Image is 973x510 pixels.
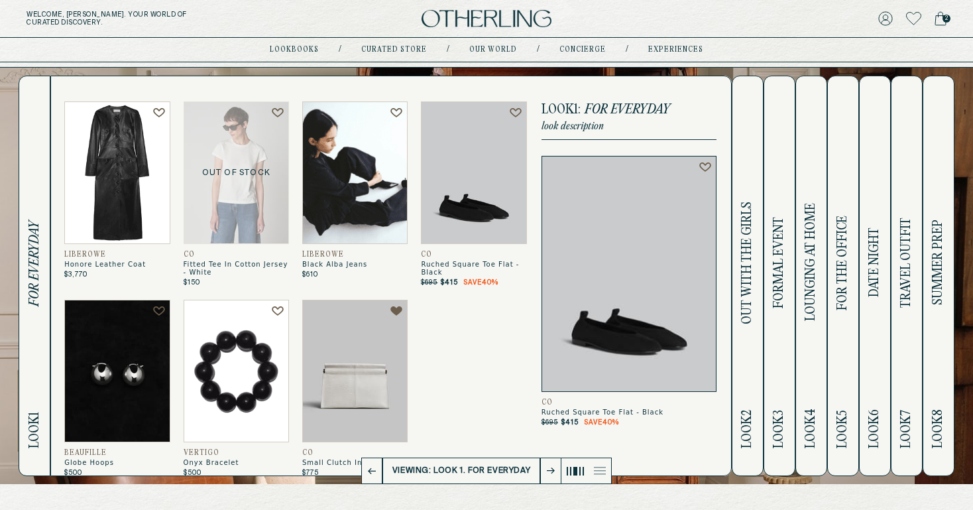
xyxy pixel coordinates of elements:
button: Look2OUT WITH THE GIRLS [732,76,764,476]
span: Small Clutch In Ivory [302,459,408,467]
img: BLACK ALBA JEANS [302,101,408,244]
h5: Welcome, [PERSON_NAME] . Your world of curated discovery. [27,11,302,27]
a: concierge [559,46,606,53]
span: DATE NIGHT [867,228,882,298]
span: Vertigo [184,449,219,457]
span: OUT WITH THE GIRLS [740,202,755,324]
span: CO [421,251,432,259]
span: Look 1 [27,412,42,448]
a: lookbooks [270,46,319,53]
span: SUMMER PREP [931,220,946,306]
span: FORMAL EVENT [772,218,787,309]
span: CO [184,251,195,259]
span: CO [302,449,314,457]
div: / [447,44,449,55]
span: Onyx Bracelet [184,459,289,467]
a: Curated store [361,46,427,53]
span: Save 40 % [584,418,619,426]
span: Black Alba Jeans [302,261,408,269]
span: CO [542,399,553,407]
img: Ruched Square Toe Flat - Black [542,156,716,392]
img: Small Clutch in Ivory [302,300,408,442]
span: 2 [943,15,950,23]
button: Look1FOR EVERYDAY [19,76,50,476]
img: Globe Hoops [64,300,170,442]
span: $500 [64,469,82,477]
span: $695 [421,279,437,287]
img: logo [422,10,551,28]
span: $500 [184,469,201,477]
span: Look 2 [740,410,755,448]
p: Viewing: Look 1. FOR EVERYDAY [382,464,540,478]
span: Look 3 [772,410,787,448]
p: $415 [561,418,619,426]
span: LIBEROWE [302,251,344,259]
span: Honore Leather Coat [64,261,170,269]
span: Look 1 : [542,103,581,117]
button: Look6DATE NIGHT [859,76,891,476]
button: Look4LOUNGING AT HOME [795,76,827,476]
span: Globe Hoops [64,459,170,467]
div: / [339,44,341,55]
span: Look 6 [867,409,882,448]
img: HONORE LEATHER COAT [64,101,170,244]
button: Look5FOR THE OFFICE [827,76,859,476]
span: Fitted Tee In Cotton Jersey - White [184,261,289,277]
h1: Spring/Summer 2025 [27,41,946,62]
img: Ruched Square Toe Flat - Black [421,101,526,244]
span: $775 [302,469,319,477]
span: Ruched Square Toe Flat - Black [421,261,526,277]
p: look description [542,121,716,133]
span: Ruched Square Toe Flat - Black [542,409,716,416]
span: Look 7 [899,410,914,448]
div: / [626,44,628,55]
span: LOUNGING AT HOME [803,204,819,322]
a: 2 [935,9,946,28]
a: Fitted Tee in Cotton Jersey - WhiteOut of Stock [184,101,289,244]
p: Out of Stock [184,101,289,244]
div: / [537,44,540,55]
a: Our world [469,46,517,53]
span: $150 [184,279,200,287]
span: TRAVEL OUTFIT [899,218,914,308]
button: Look8SUMMER PREP [923,76,954,476]
span: $3,770 [64,271,87,279]
span: Beaufille [64,449,107,457]
img: ONYX BRACELET [184,300,289,442]
span: Look 5 [835,410,850,448]
a: experiences [648,46,703,53]
button: Look3FORMAL EVENT [764,76,795,476]
p: $415 [441,279,498,287]
span: Save 40 % [463,279,498,287]
button: Look7TRAVEL OUTFIT [891,76,923,476]
span: FOR EVERYDAY [585,103,670,117]
span: Look 8 [931,409,946,448]
span: LIBEROWE [64,251,106,259]
span: Look 4 [803,409,819,448]
span: FOR THE OFFICE [835,216,850,310]
span: FOR EVERYDAY [27,222,42,307]
span: $695 [542,418,558,426]
span: $610 [302,271,318,279]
